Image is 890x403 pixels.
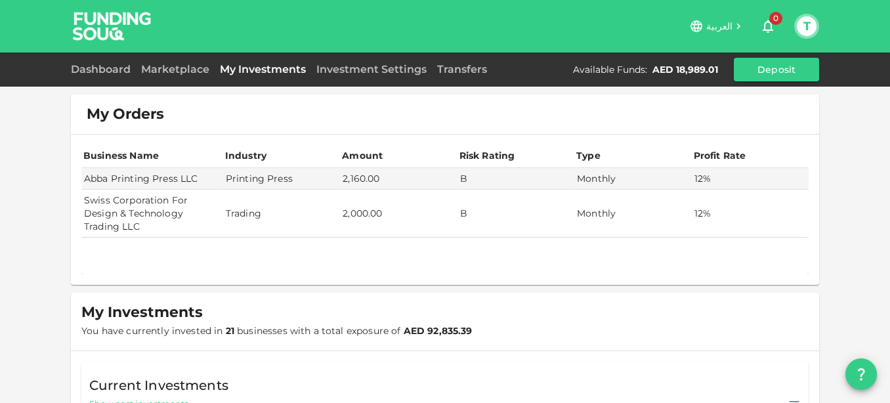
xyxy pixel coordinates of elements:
a: Investment Settings [311,63,432,75]
a: Transfers [432,63,492,75]
button: 0 [755,13,781,39]
td: B [457,168,574,190]
td: 12% [692,168,809,190]
div: AED 18,989.01 [652,63,718,76]
span: My Investments [81,303,203,322]
a: My Investments [215,63,311,75]
span: العربية [706,20,732,32]
td: Monthly [574,168,691,190]
td: B [457,190,574,238]
td: Abba Printing Press LLC [81,168,223,190]
strong: 21 [226,325,234,337]
td: Trading [223,190,340,238]
div: Amount [342,148,383,163]
a: Marketplace [136,63,215,75]
button: T [797,16,816,36]
span: Current Investments [89,375,228,396]
div: Type [576,148,603,163]
button: Deposit [734,58,819,81]
strong: AED 92,835.39 [404,325,473,337]
div: Profit Rate [694,148,746,163]
div: Business Name [83,148,159,163]
span: 0 [769,12,782,25]
td: 2,000.00 [340,190,457,238]
td: Swiss Corporation For Design & Technology Trading LLC [81,190,223,238]
div: Available Funds : [573,63,647,76]
div: Risk Rating [459,148,515,163]
td: 12% [692,190,809,238]
div: Industry [225,148,266,163]
span: You have currently invested in businesses with a total exposure of [81,325,473,337]
a: Dashboard [71,63,136,75]
button: question [845,358,877,390]
span: My Orders [87,105,164,123]
td: Printing Press [223,168,340,190]
td: Monthly [574,190,691,238]
td: 2,160.00 [340,168,457,190]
